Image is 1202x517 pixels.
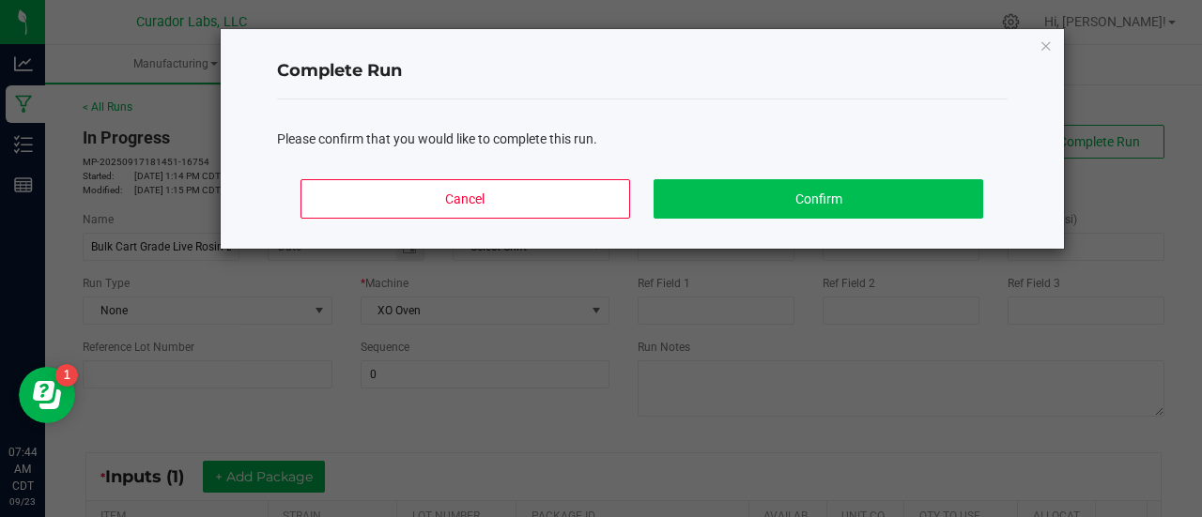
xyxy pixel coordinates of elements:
button: Cancel [300,179,629,219]
button: Confirm [654,179,982,219]
h4: Complete Run [277,59,1008,84]
div: Please confirm that you would like to complete this run. [277,129,1008,149]
button: Close [1040,34,1053,56]
iframe: Resource center unread badge [55,364,78,387]
iframe: Resource center [19,367,75,423]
